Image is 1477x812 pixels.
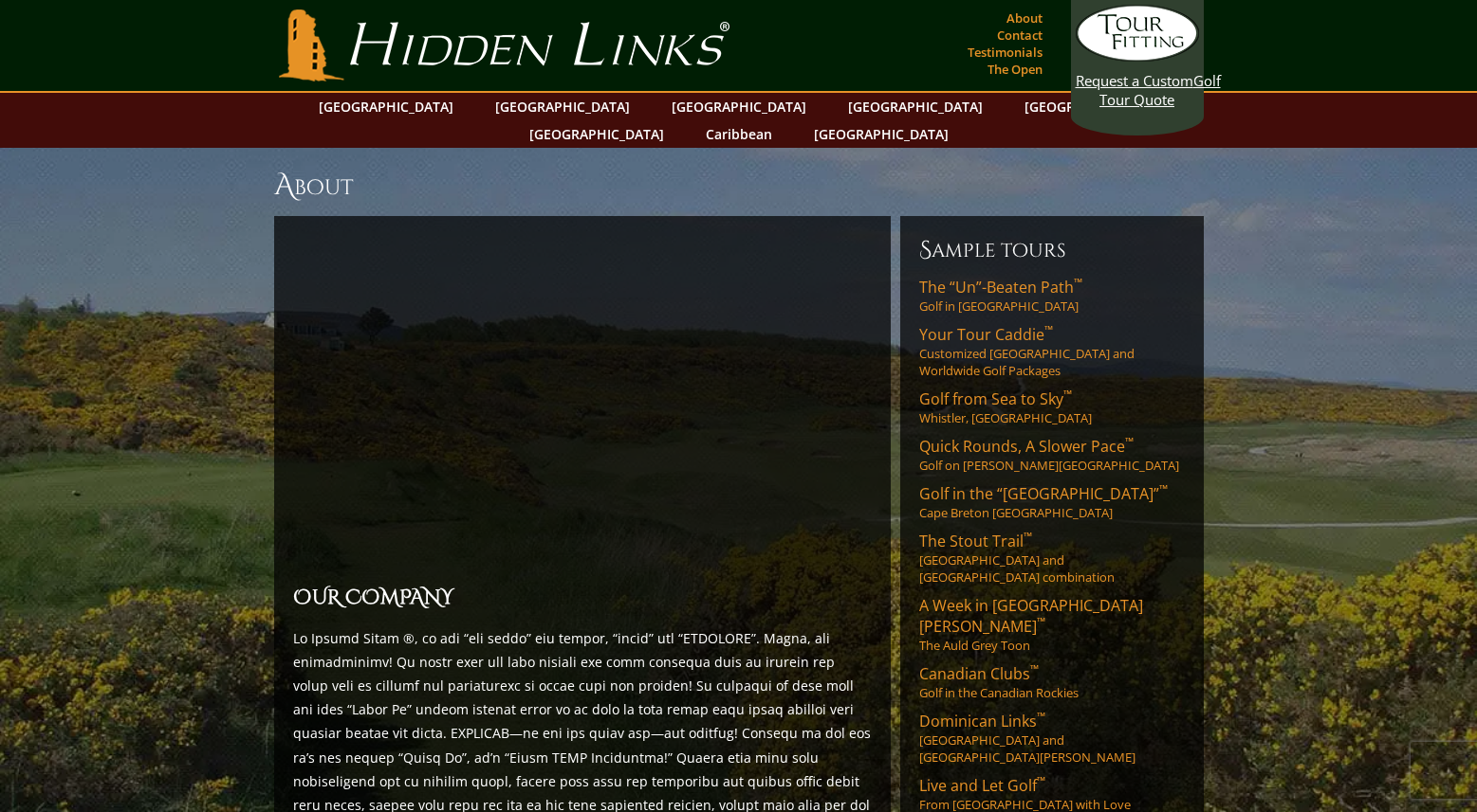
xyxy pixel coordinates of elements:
a: Contact [992,22,1047,48]
sup: ™ [1037,614,1045,630]
a: [GEOGRAPHIC_DATA] [804,120,958,148]
h1: About [274,167,1204,205]
a: Caribbean [696,120,782,148]
a: Quick Rounds, A Slower Pace™Golf on [PERSON_NAME][GEOGRAPHIC_DATA] [919,436,1185,474]
sup: ™ [1024,529,1032,545]
a: Your Tour Caddie™Customized [GEOGRAPHIC_DATA] and Worldwide Golf Packages [919,324,1185,379]
a: [GEOGRAPHIC_DATA] [486,93,639,120]
a: [GEOGRAPHIC_DATA] [1015,93,1169,120]
sup: ™ [1044,322,1053,338]
a: Dominican Links™[GEOGRAPHIC_DATA] and [GEOGRAPHIC_DATA][PERSON_NAME] [919,711,1185,766]
span: Your Tour Caddie [919,324,1053,345]
sup: ™ [1063,387,1072,403]
a: [GEOGRAPHIC_DATA] [662,93,816,120]
span: Golf in the “[GEOGRAPHIC_DATA]” [919,483,1168,504]
a: [GEOGRAPHIC_DATA] [520,120,674,148]
a: Golf in the “[GEOGRAPHIC_DATA]”™Cape Breton [GEOGRAPHIC_DATA] [919,483,1185,521]
span: Canadian Clubs [919,663,1039,684]
a: About [1002,5,1047,31]
iframe: Why-Sir-Nick-joined-Hidden-Links [293,246,872,571]
sup: ™ [1074,275,1082,291]
span: Request a Custom [1076,71,1193,90]
a: Request a CustomGolf Tour Quote [1076,5,1199,109]
sup: ™ [1159,481,1168,497]
h2: OUR COMPANY [293,583,872,615]
span: Live and Let Golf [919,775,1045,796]
a: The “Un”-Beaten Path™Golf in [GEOGRAPHIC_DATA] [919,277,1185,315]
a: Golf from Sea to Sky™Whistler, [GEOGRAPHIC_DATA] [919,388,1185,426]
span: The “Un”-Beaten Path [919,277,1082,298]
a: A Week in [GEOGRAPHIC_DATA][PERSON_NAME]™The Auld Grey Toon [919,595,1185,654]
sup: ™ [1030,661,1039,677]
sup: ™ [1037,709,1045,725]
span: Quick Rounds, A Slower Pace [919,436,1134,457]
a: Canadian Clubs™Golf in the Canadian Rockies [919,663,1185,701]
a: Testimonials [963,39,1047,65]
a: [GEOGRAPHIC_DATA] [839,93,992,120]
span: Dominican Links [919,711,1045,731]
a: The Open [983,56,1047,82]
a: [GEOGRAPHIC_DATA] [309,93,463,120]
span: A Week in [GEOGRAPHIC_DATA][PERSON_NAME] [919,595,1143,637]
span: The Stout Trail [919,531,1032,551]
span: Golf from Sea to Sky [919,388,1072,409]
h6: Sample Tours [919,235,1185,265]
a: The Stout Trail™[GEOGRAPHIC_DATA] and [GEOGRAPHIC_DATA] combination [919,531,1185,586]
sup: ™ [1037,773,1045,789]
sup: ™ [1125,434,1134,450]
